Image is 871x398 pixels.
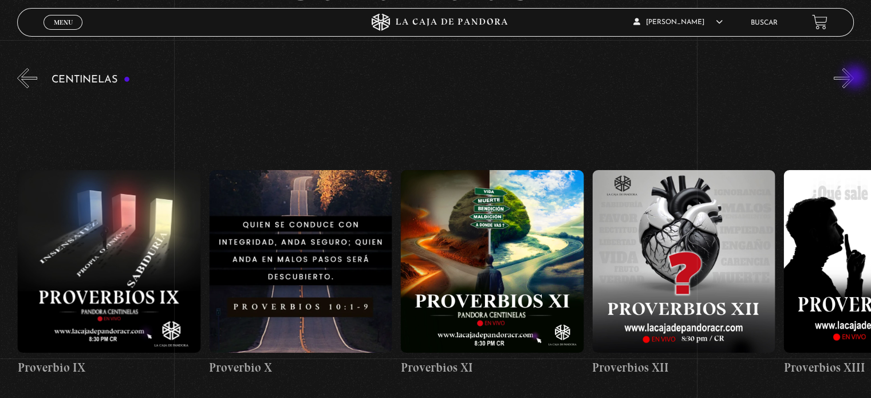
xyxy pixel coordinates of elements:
h4: Proverbios XII [592,358,775,377]
h4: Proverbio IX [17,358,200,377]
span: Menu [54,19,73,26]
a: View your shopping cart [812,14,827,30]
h3: Centinelas [52,74,130,85]
a: Buscar [751,19,778,26]
button: Next [834,68,854,88]
span: [PERSON_NAME] [633,19,723,26]
h4: Proverbios XI [400,358,583,377]
span: Cerrar [50,29,77,37]
button: Previous [17,68,37,88]
h4: Proverbio X [209,358,392,377]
